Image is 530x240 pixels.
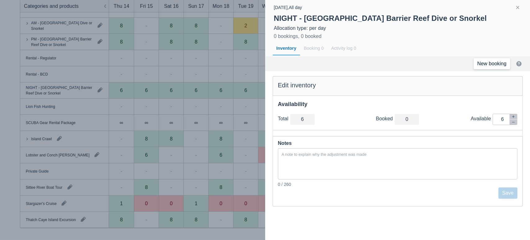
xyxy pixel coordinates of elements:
[274,25,522,31] div: Allocation type: per day
[274,4,302,11] div: [DATE] , All day
[278,181,518,187] div: 0 / 260
[376,116,394,122] div: Booked
[278,139,518,148] div: Notes
[278,81,518,89] div: Edit inventory
[278,101,518,108] div: Availability
[274,33,322,40] div: 0 bookings, 0 booked
[273,41,300,56] div: Inventory
[473,58,510,69] a: New booking
[278,116,290,122] div: Total
[471,116,492,122] div: Available
[274,14,487,22] strong: NIGHT - [GEOGRAPHIC_DATA] Barrier Reef Dive or Snorkel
